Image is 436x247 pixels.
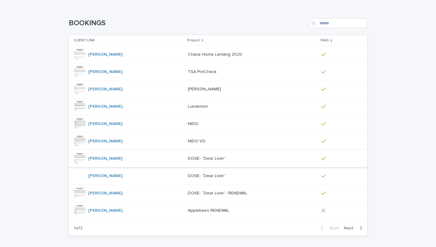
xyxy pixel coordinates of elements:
p: PAID [321,37,329,44]
input: Search [309,18,367,28]
a: [PERSON_NAME] [88,208,122,213]
a: [PERSON_NAME] [88,156,122,161]
p: Applebees RENEWAL [188,207,230,213]
a: [PERSON_NAME] [88,191,122,196]
h1: BOOKINGS [69,19,307,28]
p: Project [187,37,200,44]
tr: [PERSON_NAME] NIDO VONIDO VO [69,133,367,150]
p: DOSE- “Dear Liver”- RENEWAL [188,190,248,196]
a: [PERSON_NAME] [88,104,122,109]
a: [PERSON_NAME] [88,87,122,92]
p: [PERSON_NAME] [188,85,222,92]
p: NIDO [188,120,199,127]
p: Lululemon [188,103,209,109]
a: [PERSON_NAME] [88,52,122,57]
button: Back [316,225,341,231]
tr: [PERSON_NAME] NIDONIDO [69,115,367,133]
tr: [PERSON_NAME] [PERSON_NAME][PERSON_NAME] [69,81,367,98]
p: DOSE- “Dear Liver” [188,155,227,161]
p: Chase Home Lending 2020 [188,51,243,57]
tr: [PERSON_NAME] DOSE- “Dear Liver”DOSE- “Dear Liver” [69,167,367,185]
p: DOSE- “Dear Liver” [188,172,227,179]
a: [PERSON_NAME] [88,69,122,75]
tr: [PERSON_NAME] Applebees RENEWALApplebees RENEWAL [69,202,367,219]
p: CLIENT LINK [74,37,95,44]
tr: [PERSON_NAME] DOSE- “Dear Liver”DOSE- “Dear Liver” [69,150,367,167]
tr: [PERSON_NAME] TSA PreCheckTSA PreCheck [69,63,367,81]
span: Next [344,226,357,230]
span: Back [326,226,339,230]
a: [PERSON_NAME] [88,121,122,127]
p: NIDO VO [188,137,207,144]
button: Next [341,225,367,231]
tr: [PERSON_NAME] Chase Home Lending 2020Chase Home Lending 2020 [69,46,367,63]
p: TSA PreCheck [188,68,218,75]
tr: [PERSON_NAME] LululemonLululemon [69,98,367,115]
a: [PERSON_NAME] [88,139,122,144]
tr: [PERSON_NAME] DOSE- “Dear Liver”- RENEWALDOSE- “Dear Liver”- RENEWAL [69,185,367,202]
p: 1 of 2 [69,221,87,236]
a: [PERSON_NAME] [88,173,122,179]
